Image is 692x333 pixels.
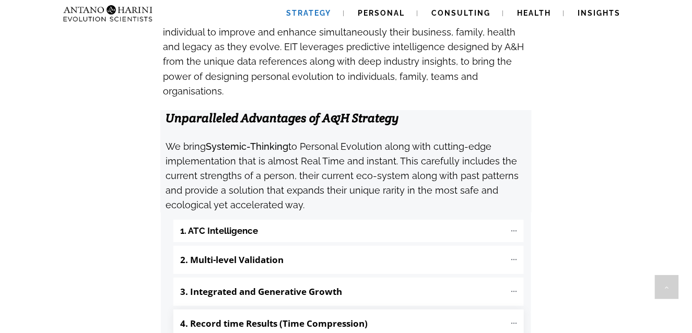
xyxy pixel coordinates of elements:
span: Insights [578,9,621,17]
b: 3. Integrated and Generative Growth [180,286,342,298]
span: Consulting [432,9,491,17]
strong: Unparalleled Advantages of A&H Strategy [166,110,399,126]
span: Strategy [287,9,332,17]
b: 2. Multi-level Validation [180,254,284,266]
span: Personal [358,9,405,17]
span: Health [518,9,552,17]
strong: Systemic-Thinking [206,141,288,152]
b: 4. Record time Results (Time Compression) [180,317,368,329]
span: We bring to Personal Evolution along with cutting-edge implementation that is almost Real Time an... [166,141,519,211]
b: 1. ATC Intelligence [180,225,258,237]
